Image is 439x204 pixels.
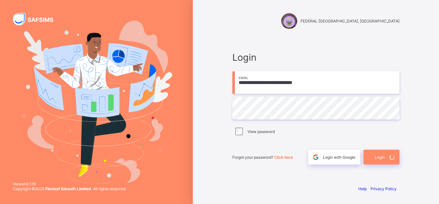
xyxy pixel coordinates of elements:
[371,186,397,191] a: Privacy Policy
[300,19,399,23] span: FEDERAL [GEOGRAPHIC_DATA], [GEOGRAPHIC_DATA]
[232,155,293,160] span: Forgot your password?
[274,155,293,160] a: Click here
[247,129,275,134] label: View password
[375,155,385,160] span: Login
[13,182,126,186] span: Version 0.1.19
[312,154,319,161] img: google.396cfc9801f0270233282035f929180a.svg
[323,155,355,160] span: Login with Google
[358,186,367,191] a: Help
[232,52,399,63] span: Login
[45,186,92,191] strong: Flexisaf Edusoft Limited.
[13,13,61,25] img: SAFSIMS Logo
[13,186,126,191] span: Copyright © 2025 All rights reserved.
[21,21,172,184] img: Hero Image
